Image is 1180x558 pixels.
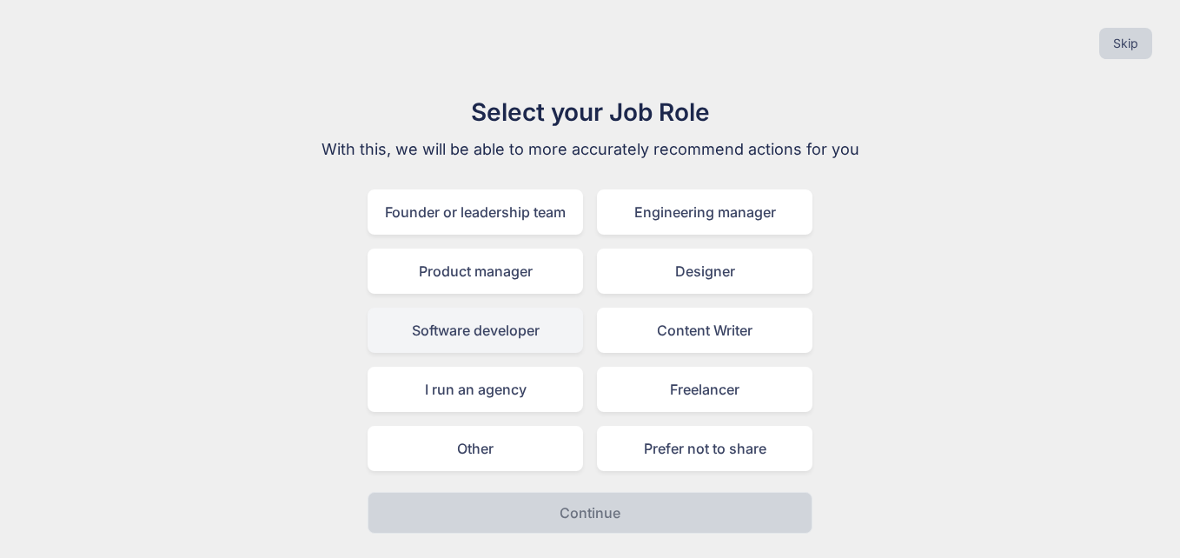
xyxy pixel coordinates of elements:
div: Content Writer [597,308,812,353]
h1: Select your Job Role [298,94,882,130]
button: Continue [368,492,812,534]
div: Software developer [368,308,583,353]
div: Designer [597,249,812,294]
div: Other [368,426,583,471]
div: Product manager [368,249,583,294]
div: Engineering manager [597,189,812,235]
p: With this, we will be able to more accurately recommend actions for you [298,137,882,162]
div: I run an agency [368,367,583,412]
button: Skip [1099,28,1152,59]
div: Freelancer [597,367,812,412]
div: Founder or leadership team [368,189,583,235]
div: Prefer not to share [597,426,812,471]
p: Continue [560,502,620,523]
